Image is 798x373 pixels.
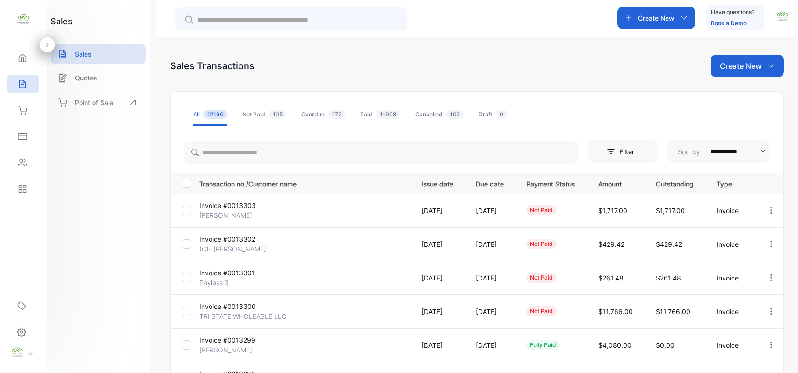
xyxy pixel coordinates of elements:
span: 105 [269,110,286,119]
iframe: LiveChat chat widget [759,334,798,373]
div: Overdue [301,110,345,119]
span: $429.42 [656,240,682,248]
p: Invoice [717,307,747,316]
span: 172 [328,110,345,119]
span: $11,766.00 [656,308,690,316]
img: profile [10,345,24,359]
span: $261.48 [598,274,624,282]
p: [DATE] [421,239,457,249]
p: Create New [720,60,762,72]
img: avatar [776,9,790,23]
p: [DATE] [476,239,507,249]
div: not paid [526,273,557,283]
p: Payment Status [526,177,580,189]
div: fully paid [526,340,560,350]
button: avatar [776,7,790,29]
p: Invoice #0013299 [199,335,269,345]
p: [DATE] [476,273,507,283]
div: Sales Transactions [170,59,254,73]
p: [PERSON_NAME] [199,210,269,220]
span: 11908 [376,110,400,119]
p: Invoice [717,340,747,350]
span: $261.48 [656,274,681,282]
div: Draft [479,110,507,119]
p: Sales [75,49,92,59]
p: [DATE] [421,307,457,316]
a: Sales [51,44,146,64]
button: Create New [617,7,695,29]
p: [DATE] [421,206,457,215]
span: 102 [446,110,464,119]
p: Type [717,177,747,189]
p: Amount [598,177,637,189]
div: All [193,110,227,119]
p: [DATE] [421,340,457,350]
span: $1,717.00 [656,207,685,215]
p: Invoice [717,239,747,249]
p: Invoice [717,273,747,283]
p: Payless 3 [199,278,269,287]
span: $429.42 [598,240,624,248]
p: Transaction no./Customer name [199,177,410,189]
img: logo [16,12,30,26]
a: Point of Sale [51,92,146,113]
p: Due date [476,177,507,189]
p: Point of Sale [75,98,113,108]
p: Sort by [678,147,700,157]
span: $0.00 [656,341,675,349]
div: Cancelled [415,110,464,119]
div: not paid [526,239,557,249]
p: TRI STATE WHOLEASLE LLC [199,311,286,321]
button: Create New [711,55,784,77]
p: Have questions? [711,7,754,17]
p: Invoice [717,206,747,215]
p: Invoice #0013301 [199,268,269,278]
span: $1,717.00 [598,207,627,215]
p: [DATE] [421,273,457,283]
span: 12190 [203,110,227,119]
p: Invoice #0013300 [199,301,269,311]
p: [DATE] [476,307,507,316]
button: Sort by [667,140,770,163]
a: Quotes [51,68,146,87]
p: Outstanding [656,177,697,189]
a: Book a Demo [711,20,747,27]
p: Create New [638,13,675,23]
span: $11,766.00 [598,308,633,316]
p: Invoice #0013303 [199,201,269,210]
span: $4,080.00 [598,341,631,349]
p: Invoice #0013302 [199,234,269,244]
div: not paid [526,306,557,316]
p: Quotes [75,73,97,83]
p: [DATE] [476,206,507,215]
span: 0 [496,110,507,119]
h1: sales [51,15,73,28]
p: [DATE] [476,340,507,350]
p: [PERSON_NAME] [199,345,269,355]
p: Issue date [421,177,457,189]
div: Paid [360,110,400,119]
p: (C)- [PERSON_NAME] [199,244,269,254]
div: Not Paid [242,110,286,119]
div: not paid [526,205,557,215]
